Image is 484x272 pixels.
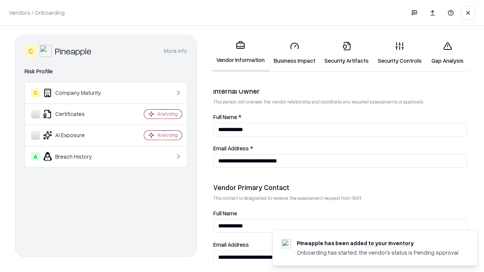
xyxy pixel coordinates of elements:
div: Pineapple [55,45,92,57]
label: Full Name [213,210,467,216]
label: Email Address [213,242,467,247]
div: Risk Profile [25,67,187,76]
div: Onboarding has started, the vendor's status is Pending Approval. [297,249,459,257]
div: A [31,152,40,161]
div: Breach History [31,152,121,161]
p: Vendors / Onboarding [9,9,65,17]
p: This contact is designated to receive the assessment request from Shift [213,195,467,201]
label: Full Name * [213,114,467,120]
button: More info [164,44,187,58]
div: Pineapple has been added to your inventory [297,239,459,247]
label: Email Address * [213,145,467,151]
div: Company Maturity [31,88,121,97]
p: This person will oversee the vendor relationship and coordinate any required assessments or appro... [213,99,467,105]
img: Pineapple [40,45,52,57]
div: C [31,88,40,97]
img: pineappleenergy.com [282,239,291,248]
div: Vendor Primary Contact [213,183,467,192]
a: Security Artifacts [320,36,373,71]
div: Certificates [31,110,121,119]
a: Security Controls [373,36,426,71]
div: Internal Owner [213,87,467,96]
div: C [25,45,37,57]
a: Gap Analysis [426,36,469,71]
a: Business Impact [269,36,320,71]
a: Vendor Information [212,35,269,71]
div: Analyzing [157,111,178,117]
div: Analyzing [157,132,178,138]
div: AI Exposure [31,131,121,140]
